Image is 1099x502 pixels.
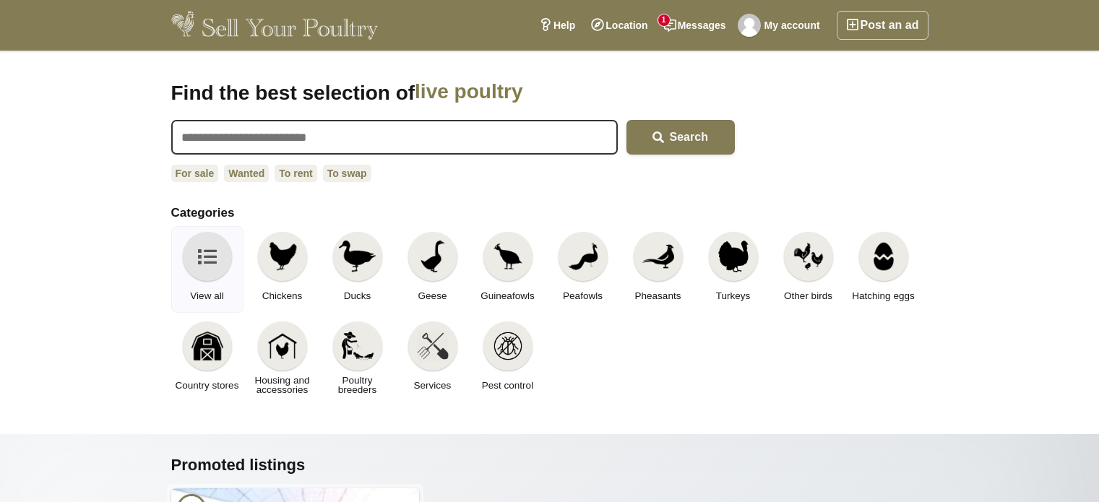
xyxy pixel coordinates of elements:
img: Pest control [492,330,524,362]
img: Services [417,330,449,362]
img: Country stores [191,330,223,362]
a: Turkeys Turkeys [697,226,770,313]
a: View all [171,226,243,313]
img: Poultry breeders [342,330,374,362]
h2: Categories [171,206,928,220]
img: Housing and accessories [267,330,298,362]
a: Messages1 [656,11,734,40]
h2: Promoted listings [171,456,928,475]
a: Post an ad [837,11,928,40]
a: Pest control Pest control [472,316,544,402]
a: Housing and accessories Housing and accessories [246,316,319,402]
a: To swap [323,165,371,182]
img: Guineafowls [492,241,524,272]
img: Ducks [339,241,375,272]
span: Housing and accessories [251,376,314,394]
span: Pest control [482,381,533,390]
img: Turkeys [717,241,749,272]
a: Wanted [224,165,269,182]
span: Other birds [784,291,832,300]
span: Guineafowls [480,291,534,300]
a: Chickens Chickens [246,226,319,313]
span: Poultry breeders [326,376,389,394]
img: Sell Your Poultry [171,11,379,40]
h1: Find the best selection of [171,79,735,105]
a: Hatching eggs Hatching eggs [848,226,920,313]
span: Country stores [176,381,239,390]
span: 1 [658,14,670,26]
a: Ducks Ducks [322,226,394,313]
img: Geese [417,241,449,272]
span: Peafowls [563,291,603,300]
a: Services Services [397,316,469,402]
span: View all [190,291,223,300]
a: Pheasants Pheasants [622,226,694,313]
a: My account [734,11,828,40]
button: Search [626,120,735,155]
a: Poultry breeders Poultry breeders [322,316,394,402]
span: Hatching eggs [852,291,914,300]
a: To rent [275,165,316,182]
a: Geese Geese [397,226,469,313]
a: For sale [171,165,219,182]
span: Services [414,381,452,390]
span: Turkeys [716,291,751,300]
span: Ducks [344,291,371,300]
span: Chickens [262,291,303,300]
a: Location [583,11,655,40]
a: Guineafowls Guineafowls [472,226,544,313]
span: Search [670,131,708,143]
img: Pheasants [642,241,674,272]
span: Geese [418,291,447,300]
a: Country stores Country stores [171,316,243,402]
img: Chickens [267,241,298,272]
span: live poultry [415,79,657,105]
a: Help [531,11,583,40]
a: Peafowls Peafowls [547,226,619,313]
img: Gill Evans [738,14,761,37]
img: Peafowls [567,241,599,272]
img: Hatching eggs [868,241,900,272]
span: Pheasants [635,291,681,300]
img: Other birds [793,241,824,272]
a: Other birds Other birds [772,226,845,313]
